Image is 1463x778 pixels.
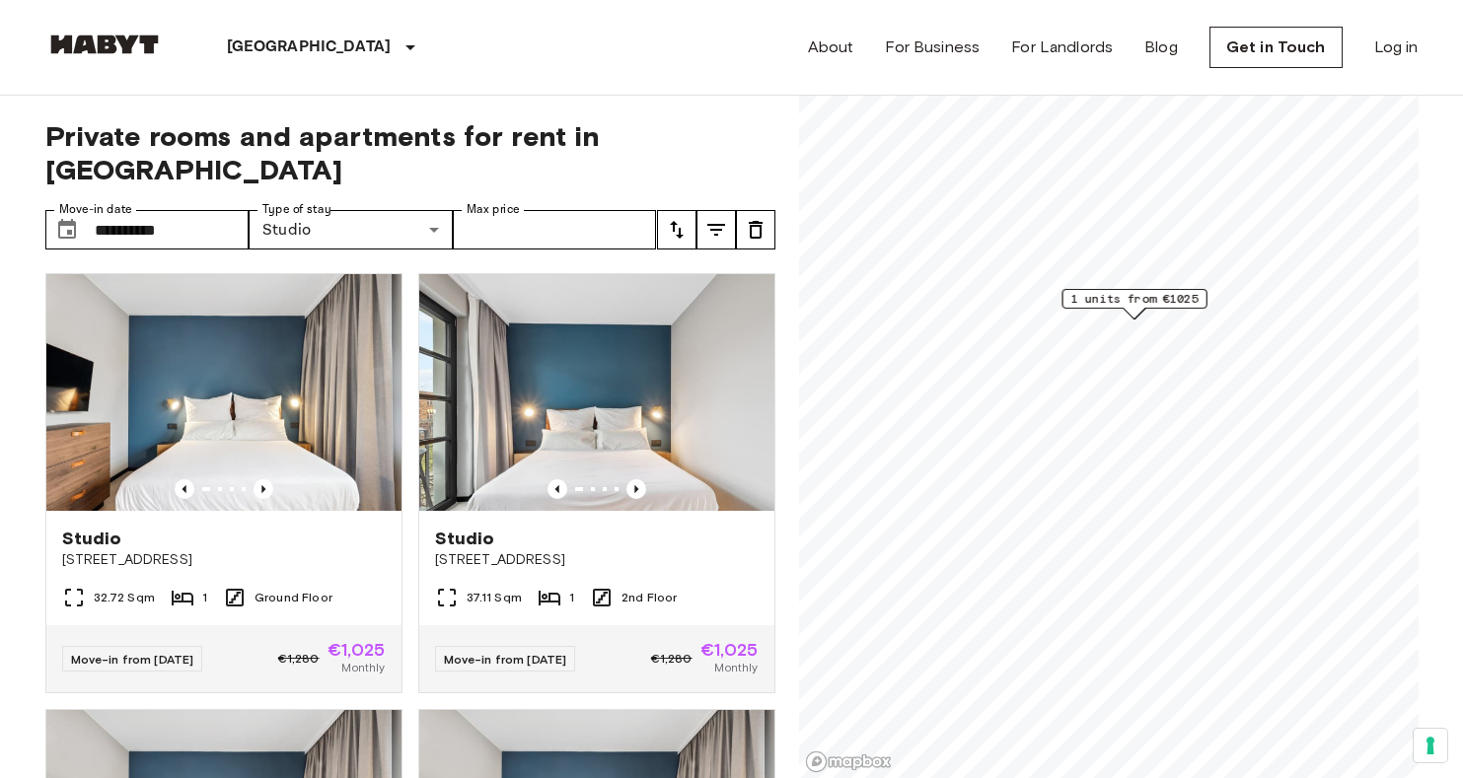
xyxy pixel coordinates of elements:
[255,589,332,606] span: Ground Floor
[71,652,194,667] span: Move-in from [DATE]
[262,201,331,218] label: Type of stay
[418,273,775,693] a: Marketing picture of unit DE-01-482-208-01Previous imagePrevious imageStudio[STREET_ADDRESS]37.11...
[1414,729,1447,762] button: Your consent preferences for tracking technologies
[45,119,775,186] span: Private rooms and apartments for rent in [GEOGRAPHIC_DATA]
[548,479,567,499] button: Previous image
[808,35,854,59] a: About
[657,210,696,249] button: tune
[736,210,775,249] button: tune
[435,550,759,570] span: [STREET_ADDRESS]
[435,527,495,550] span: Studio
[249,210,453,249] div: Studio
[467,201,520,218] label: Max price
[328,641,386,659] span: €1,025
[45,35,164,54] img: Habyt
[696,210,736,249] button: tune
[467,589,522,606] span: 37.11 Sqm
[419,274,774,511] img: Marketing picture of unit DE-01-482-208-01
[278,650,320,668] span: €1,280
[622,589,677,606] span: 2nd Floor
[1061,289,1207,319] div: Map marker
[62,550,386,570] span: [STREET_ADDRESS]
[254,479,273,499] button: Previous image
[202,589,207,606] span: 1
[1144,35,1178,59] a: Blog
[46,274,402,511] img: Marketing picture of unit DE-01-481-006-01
[47,210,87,249] button: Choose date, selected date is 1 Sep 2025
[651,650,693,668] span: €1,280
[94,589,155,606] span: 32.72 Sqm
[45,273,402,693] a: Marketing picture of unit DE-01-481-006-01Previous imagePrevious imageStudio[STREET_ADDRESS]32.72...
[1011,35,1113,59] a: For Landlords
[59,201,132,218] label: Move-in date
[62,527,122,550] span: Studio
[885,35,980,59] a: For Business
[175,479,194,499] button: Previous image
[1374,35,1419,59] a: Log in
[1070,290,1198,308] span: 1 units from €1025
[227,35,392,59] p: [GEOGRAPHIC_DATA]
[569,589,574,606] span: 1
[626,479,646,499] button: Previous image
[1209,27,1343,68] a: Get in Touch
[805,750,892,773] a: Mapbox logo
[700,641,759,659] span: €1,025
[341,659,385,676] span: Monthly
[444,652,567,667] span: Move-in from [DATE]
[714,659,758,676] span: Monthly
